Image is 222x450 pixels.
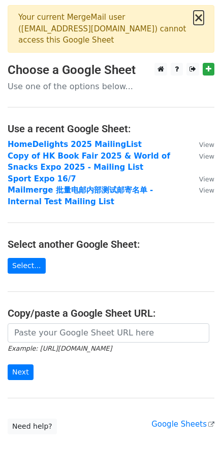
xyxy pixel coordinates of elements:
a: Copy of HK Book Fair 2025 & World of Snacks Expo 2025 - Mailing List [8,152,170,172]
small: Example: [URL][DOMAIN_NAME] [8,345,112,352]
input: Next [8,364,34,380]
a: View [189,185,214,195]
a: View [189,152,214,161]
small: View [199,141,214,148]
h4: Use a recent Google Sheet: [8,123,214,135]
a: Mailmerge 批量电邮内部测试邮寄名单 - Internal Test Mailing List [8,185,153,206]
a: Sport Expo 16/7 [8,174,76,183]
iframe: Chat Widget [171,401,222,450]
a: Google Sheets [151,420,214,429]
a: Need help? [8,419,57,434]
p: Use one of the options below... [8,81,214,92]
h3: Choose a Google Sheet [8,63,214,78]
div: Your current MergeMail user ( [EMAIL_ADDRESS][DOMAIN_NAME] ) cannot access this Google Sheet [18,12,194,46]
a: View [189,140,214,149]
div: 聊天小工具 [171,401,222,450]
small: View [199,175,214,183]
h4: Select another Google Sheet: [8,238,214,250]
small: View [199,153,214,160]
h4: Copy/paste a Google Sheet URL: [8,307,214,319]
button: × [194,12,204,24]
small: View [199,186,214,194]
a: HomeDelights 2025 MailingList [8,140,142,149]
a: View [189,174,214,183]
input: Paste your Google Sheet URL here [8,323,209,343]
a: Select... [8,258,46,274]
